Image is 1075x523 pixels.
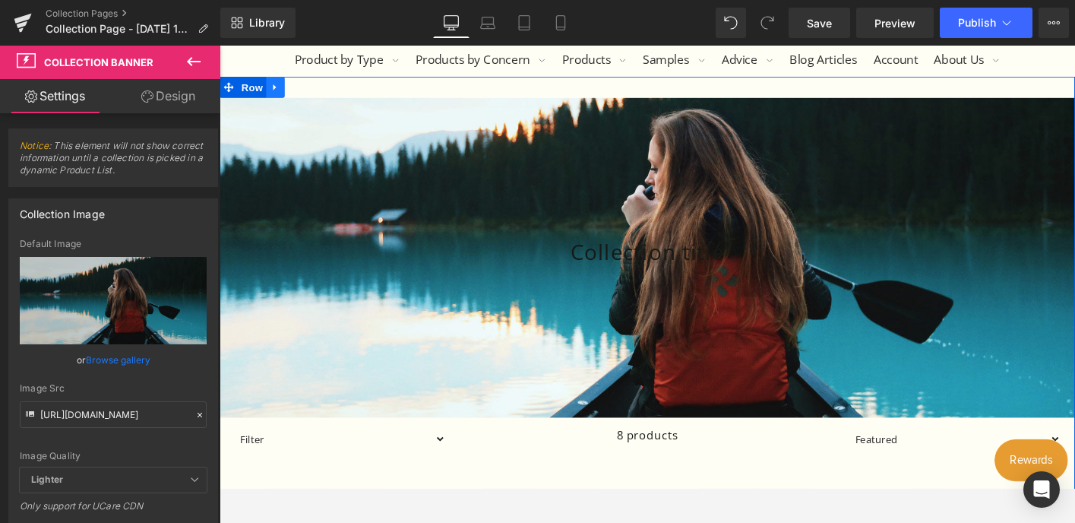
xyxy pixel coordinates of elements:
[958,17,996,29] span: Publish
[20,352,207,368] div: or
[940,8,1032,38] button: Publish
[612,8,685,36] span: Blog Articles
[44,56,153,68] span: Collection Banner
[210,8,334,36] span: Products by Concern
[542,8,579,38] a: Mobile
[20,140,207,186] span: : This element will not show correct information until a collection is picked in a dynamic Produc...
[506,8,542,38] a: Tablet
[20,239,207,249] div: Default Image
[433,8,470,38] a: Desktop
[470,8,506,38] a: Laptop
[455,8,505,36] span: Samples
[20,140,49,151] a: Notice
[220,8,296,38] a: New Library
[20,35,50,58] span: Row
[752,8,783,38] button: Redo
[50,35,70,58] a: Expand / Collapse
[716,8,746,38] button: Undo
[539,8,578,36] span: Advice
[20,451,207,461] div: Image Quality
[20,500,207,522] div: Only support for UCare CDN
[368,8,421,36] span: Products
[249,16,285,30] span: Library
[86,347,150,373] a: Browse gallery
[31,474,63,485] b: Lighter
[807,15,832,31] span: Save
[20,401,207,428] input: Link
[20,383,207,394] div: Image Src
[113,79,223,113] a: Design
[427,401,493,439] span: 8 products
[703,8,751,36] span: Account
[46,8,220,20] a: Collection Pages
[81,8,176,36] span: Product by Type
[1039,8,1069,38] button: More
[20,199,105,220] div: Collection Image
[856,8,934,38] a: Preview
[767,8,821,36] span: About Us
[1023,471,1060,508] div: Open Intercom Messenger
[833,424,912,470] iframe: Button to open loyalty program pop-up
[874,15,915,31] span: Preview
[46,23,191,35] span: Collection Page - [DATE] 13:03:24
